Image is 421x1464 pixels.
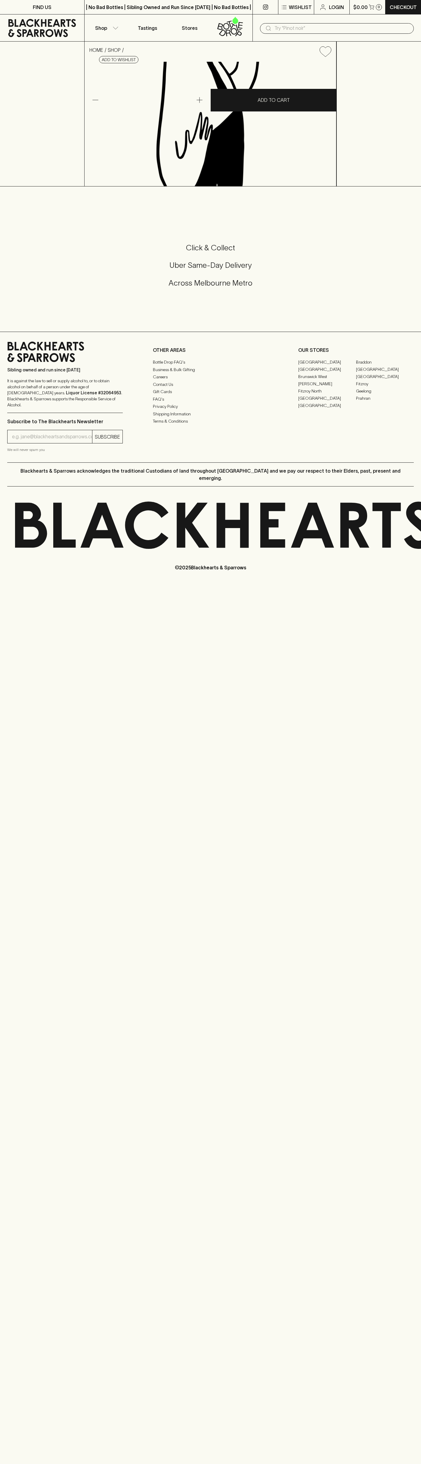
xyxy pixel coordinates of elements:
a: HOME [89,47,103,53]
a: [GEOGRAPHIC_DATA] [298,395,356,402]
input: e.g. jane@blackheartsandsparrows.com.au [12,432,92,442]
p: OUR STORES [298,346,414,354]
a: Fitzroy [356,380,414,387]
a: Stores [169,14,211,41]
p: Sibling owned and run since [DATE] [7,367,123,373]
a: Gift Cards [153,388,268,396]
p: Stores [182,24,197,32]
p: Tastings [138,24,157,32]
a: Tastings [126,14,169,41]
a: FAQ's [153,396,268,403]
img: Tony's Chocolonely Milk Caramel Cookie 180g [85,62,336,186]
button: Add to wishlist [317,44,334,59]
p: 0 [378,5,380,9]
p: Subscribe to The Blackhearts Newsletter [7,418,123,425]
h5: Uber Same-Day Delivery [7,260,414,270]
a: SHOP [108,47,121,53]
p: Checkout [390,4,417,11]
a: [PERSON_NAME] [298,380,356,387]
button: Shop [85,14,127,41]
p: It is against the law to sell or supply alcohol to, or to obtain alcohol on behalf of a person un... [7,378,123,408]
a: [GEOGRAPHIC_DATA] [298,402,356,409]
h5: Across Melbourne Metro [7,278,414,288]
a: [GEOGRAPHIC_DATA] [298,366,356,373]
p: FIND US [33,4,51,11]
p: We will never spam you [7,447,123,453]
a: Geelong [356,387,414,395]
p: Login [329,4,344,11]
a: Contact Us [153,381,268,388]
p: SUBSCRIBE [95,433,120,440]
a: Business & Bulk Gifting [153,366,268,373]
strong: Liquor License #32064953 [66,390,121,395]
button: Add to wishlist [99,56,138,63]
a: [GEOGRAPHIC_DATA] [356,366,414,373]
a: Careers [153,374,268,381]
p: $0.00 [353,4,368,11]
p: Wishlist [289,4,312,11]
button: SUBSCRIBE [92,430,122,443]
a: Bottle Drop FAQ's [153,359,268,366]
a: [GEOGRAPHIC_DATA] [356,373,414,380]
div: Call to action block [7,219,414,320]
a: Privacy Policy [153,403,268,410]
h5: Click & Collect [7,243,414,253]
a: Prahran [356,395,414,402]
a: Shipping Information [153,410,268,418]
a: Brunswick West [298,373,356,380]
p: Shop [95,24,107,32]
p: OTHER AREAS [153,346,268,354]
a: [GEOGRAPHIC_DATA] [298,358,356,366]
a: Terms & Conditions [153,418,268,425]
p: ADD TO CART [258,96,290,104]
a: Fitzroy North [298,387,356,395]
a: Braddon [356,358,414,366]
button: ADD TO CART [211,89,336,111]
p: Blackhearts & Sparrows acknowledges the traditional Custodians of land throughout [GEOGRAPHIC_DAT... [12,467,409,482]
input: Try "Pinot noir" [274,23,409,33]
